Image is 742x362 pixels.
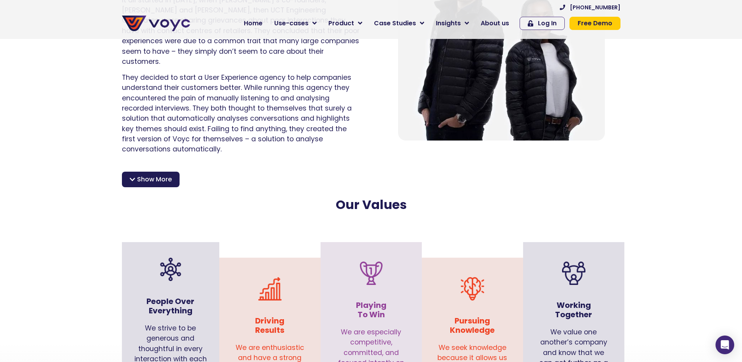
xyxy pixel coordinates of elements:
h3: People Over Everything [134,297,208,315]
h2: Our Values [124,197,618,212]
span: Log In [538,20,557,26]
p: After making it into the prestigious Techstars [DOMAIN_NAME] accelerator in [GEOGRAPHIC_DATA], th... [122,160,620,191]
span: Show More [137,175,172,184]
span: Insights [436,19,461,28]
span: [PHONE_NUMBER] [570,5,620,10]
img: voyc-full-logo [122,16,190,31]
a: Insights [430,16,475,31]
a: Home [238,16,268,31]
a: Case Studies [368,16,430,31]
span: Home [244,19,263,28]
h3: Pursuing Knowledge [437,316,508,335]
img: improvement [258,277,282,300]
a: Use-cases [268,16,323,31]
span: Use-cases [274,19,308,28]
span: Free Demo [578,20,612,26]
h3: Playing To Win [336,300,406,319]
img: organization [159,258,182,281]
h3: Driving Results [235,316,305,335]
h3: Working Together [539,300,609,319]
span: Product [328,19,354,28]
img: trophy [360,262,383,285]
a: Log In [520,17,565,30]
img: teamwork [562,262,585,285]
img: brain-idea [461,277,484,300]
span: About us [481,19,509,28]
a: Product [323,16,368,31]
div: Open Intercom Messenger [716,336,734,354]
a: Free Demo [569,17,620,30]
div: Show More [122,172,180,187]
a: [PHONE_NUMBER] [560,5,620,10]
a: About us [475,16,515,31]
span: Case Studies [374,19,416,28]
p: They decided to start a User Experience agency to help companies understand their customers bette... [122,72,360,155]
